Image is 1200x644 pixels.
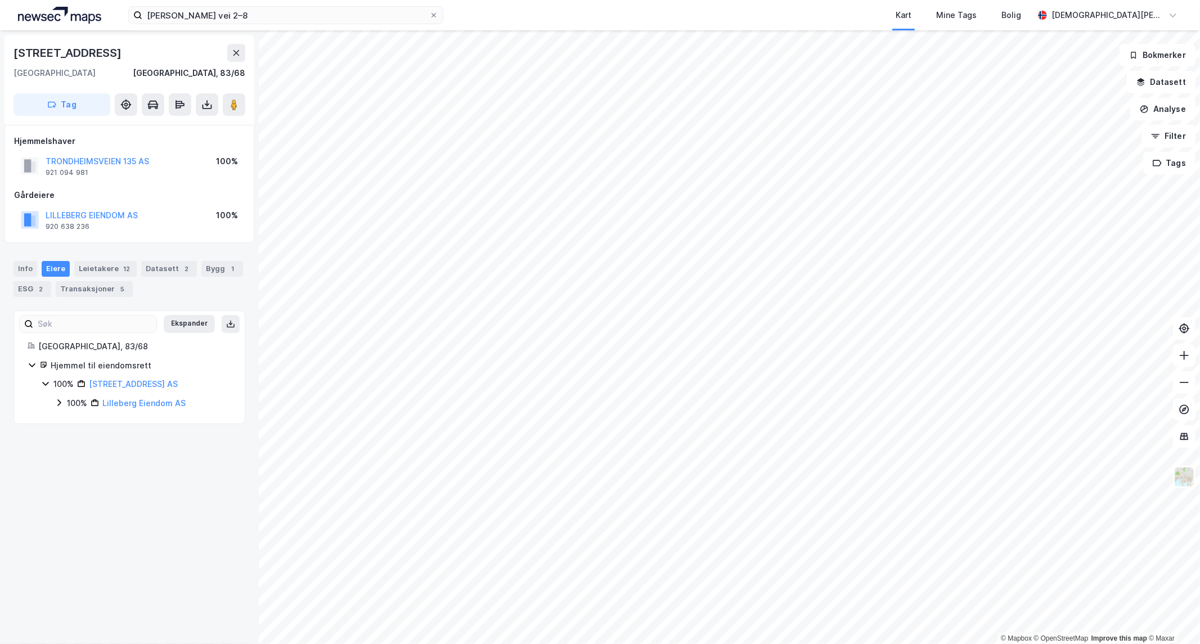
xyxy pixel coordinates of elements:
[1143,152,1195,174] button: Tags
[14,134,245,148] div: Hjemmelshaver
[1120,44,1195,66] button: Bokmerker
[14,281,51,297] div: ESG
[102,398,186,408] a: Lilleberg Eiendom AS
[1127,71,1195,93] button: Datasett
[133,66,245,80] div: [GEOGRAPHIC_DATA], 83/68
[42,261,70,277] div: Eiere
[1141,125,1195,147] button: Filter
[89,379,178,389] a: [STREET_ADDRESS] AS
[1091,634,1147,642] a: Improve this map
[1051,8,1164,22] div: [DEMOGRAPHIC_DATA][PERSON_NAME]
[117,283,128,295] div: 5
[46,168,88,177] div: 921 094 981
[142,7,429,24] input: Søk på adresse, matrikkel, gårdeiere, leietakere eller personer
[1174,466,1195,488] img: Z
[18,7,101,24] img: logo.a4113a55bc3d86da70a041830d287a7e.svg
[35,283,47,295] div: 2
[46,222,89,231] div: 920 638 236
[164,315,215,333] button: Ekspander
[227,263,239,274] div: 1
[216,155,238,168] div: 100%
[181,263,192,274] div: 2
[14,261,37,277] div: Info
[1034,634,1089,642] a: OpenStreetMap
[216,209,238,222] div: 100%
[74,261,137,277] div: Leietakere
[51,359,231,372] div: Hjemmel til eiendomsrett
[14,93,110,116] button: Tag
[14,188,245,202] div: Gårdeiere
[201,261,243,277] div: Bygg
[1001,634,1032,642] a: Mapbox
[67,397,87,410] div: 100%
[936,8,977,22] div: Mine Tags
[14,44,124,62] div: [STREET_ADDRESS]
[33,316,156,332] input: Søk
[1001,8,1021,22] div: Bolig
[38,340,231,353] div: [GEOGRAPHIC_DATA], 83/68
[1130,98,1195,120] button: Analyse
[53,377,74,391] div: 100%
[1144,590,1200,644] iframe: Chat Widget
[1144,590,1200,644] div: Kontrollprogram for chat
[56,281,133,297] div: Transaksjoner
[141,261,197,277] div: Datasett
[896,8,911,22] div: Kart
[14,66,96,80] div: [GEOGRAPHIC_DATA]
[121,263,132,274] div: 12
